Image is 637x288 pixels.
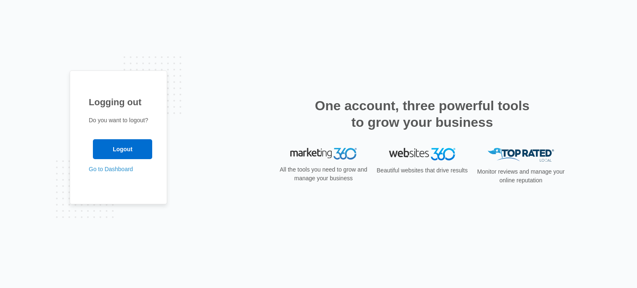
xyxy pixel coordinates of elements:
img: Top Rated Local [488,148,554,162]
p: Beautiful websites that drive results [376,166,469,175]
h1: Logging out [89,95,148,109]
input: Logout [93,139,152,159]
p: All the tools you need to grow and manage your business [277,165,370,183]
a: Go to Dashboard [89,166,133,172]
h2: One account, three powerful tools to grow your business [312,97,532,131]
p: Do you want to logout? [89,116,148,125]
img: Websites 360 [389,148,455,160]
img: Marketing 360 [290,148,357,160]
p: Monitor reviews and manage your online reputation [474,167,567,185]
